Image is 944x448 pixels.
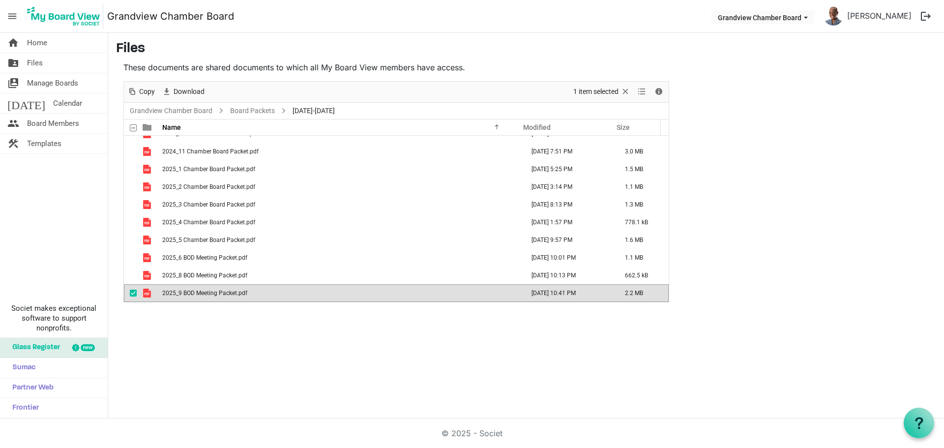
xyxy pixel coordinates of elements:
span: 2025_1 Chamber Board Packet.pdf [162,166,255,173]
td: 2025_6 BOD Meeting Packet.pdf is template cell column header Name [159,249,521,267]
td: 1.6 MB is template cell column header Size [615,231,669,249]
span: Board Members [27,114,79,133]
span: Manage Boards [27,73,78,93]
td: 1.3 MB is template cell column header Size [615,196,669,213]
td: 1.1 MB is template cell column header Size [615,178,669,196]
td: is template cell column header type [137,213,159,231]
img: My Board View Logo [24,4,103,29]
a: Board Packets [228,105,277,117]
button: Selection [572,86,632,98]
span: Size [617,123,630,131]
span: Copy [138,86,156,98]
img: s7qfB5MKwdkS9OYTWSwwxl5CWFQ1u8VKxEtO9k2uEE4UF7kKmTQz6CSALKVbR88LrDLtu5HBZSXwr9Ohy9kQtw_thumb.png [824,6,843,26]
td: November 18, 2024 7:51 PM column header Modified [521,143,615,160]
td: is template cell column header type [137,231,159,249]
td: checkbox [124,160,137,178]
span: Partner Web [7,378,54,398]
span: Frontier [7,398,39,418]
td: 2025_9 BOD Meeting Packet.pdf is template cell column header Name [159,284,521,302]
td: is template cell column header type [137,196,159,213]
td: checkbox [124,196,137,213]
td: checkbox [124,284,137,302]
span: Name [162,123,181,131]
span: switch_account [7,73,19,93]
p: These documents are shared documents to which all My Board View members have access. [123,61,669,73]
span: Download [173,86,206,98]
span: Home [27,33,47,53]
span: Societ makes exceptional software to support nonprofits. [4,303,103,333]
span: 2025_3 Chamber Board Packet.pdf [162,201,255,208]
td: January 15, 2025 5:25 PM column header Modified [521,160,615,178]
span: folder_shared [7,53,19,73]
td: 2025_2 Chamber Board Packet.pdf is template cell column header Name [159,178,521,196]
span: construction [7,134,19,153]
span: Calendar [53,93,82,113]
span: 2025_6 BOD Meeting Packet.pdf [162,254,247,261]
span: Modified [523,123,551,131]
button: logout [915,6,936,27]
td: March 18, 2025 8:13 PM column header Modified [521,196,615,213]
span: Sumac [7,358,35,378]
a: My Board View Logo [24,4,107,29]
span: 2025_5 Chamber Board Packet.pdf [162,237,255,243]
td: is template cell column header type [137,143,159,160]
td: 778.1 kB is template cell column header Size [615,213,669,231]
td: September 16, 2025 10:41 PM column header Modified [521,284,615,302]
span: 2025_9 BOD Meeting Packet.pdf [162,290,247,297]
div: Copy [124,82,158,102]
a: Grandview Chamber Board [107,6,234,26]
td: checkbox [124,213,137,231]
span: menu [3,7,22,26]
td: is template cell column header type [137,160,159,178]
div: Download [158,82,208,102]
span: Glass Register [7,338,60,358]
a: © 2025 - Societ [442,428,502,438]
span: 2024_11 Chamber Board Packet.pdf [162,148,259,155]
td: checkbox [124,178,137,196]
td: checkbox [124,249,137,267]
span: Templates [27,134,61,153]
td: 2025_5 Chamber Board Packet.pdf is template cell column header Name [159,231,521,249]
button: Copy [126,86,157,98]
td: checkbox [124,143,137,160]
td: April 16, 2025 1:57 PM column header Modified [521,213,615,231]
td: checkbox [124,267,137,284]
td: 2025_1 Chamber Board Packet.pdf is template cell column header Name [159,160,521,178]
td: is template cell column header type [137,267,159,284]
td: checkbox [124,231,137,249]
div: new [81,344,95,351]
span: 2025_8 BOD Meeting Packet.pdf [162,272,247,279]
td: 3.0 MB is template cell column header Size [615,143,669,160]
td: is template cell column header type [137,284,159,302]
button: Grandview Chamber Board dropdownbutton [711,10,814,24]
span: Files [27,53,43,73]
td: 1.5 MB is template cell column header Size [615,160,669,178]
td: 1.1 MB is template cell column header Size [615,249,669,267]
span: [DATE]-[DATE] [291,105,337,117]
td: is template cell column header type [137,178,159,196]
span: 2025_4 Chamber Board Packet.pdf [162,219,255,226]
button: Details [652,86,666,98]
a: [PERSON_NAME] [843,6,915,26]
td: 662.5 kB is template cell column header Size [615,267,669,284]
td: August 20, 2025 10:13 PM column header Modified [521,267,615,284]
button: Download [160,86,206,98]
td: 2025_3 Chamber Board Packet.pdf is template cell column header Name [159,196,521,213]
div: Clear selection [570,82,634,102]
button: View dropdownbutton [636,86,648,98]
span: people [7,114,19,133]
span: 2025_2 Chamber Board Packet.pdf [162,183,255,190]
td: February 20, 2025 3:14 PM column header Modified [521,178,615,196]
td: May 13, 2025 9:57 PM column header Modified [521,231,615,249]
span: 2024_10 Chamber Board Packet.pdf [162,130,259,137]
div: Details [650,82,667,102]
div: View [634,82,650,102]
span: [DATE] [7,93,45,113]
span: home [7,33,19,53]
td: 2025_4 Chamber Board Packet.pdf is template cell column header Name [159,213,521,231]
td: 2025_8 BOD Meeting Packet.pdf is template cell column header Name [159,267,521,284]
td: is template cell column header type [137,249,159,267]
a: Grandview Chamber Board [128,105,214,117]
td: June 17, 2025 10:01 PM column header Modified [521,249,615,267]
h3: Files [116,41,936,58]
